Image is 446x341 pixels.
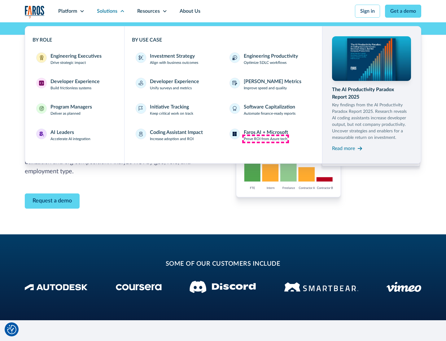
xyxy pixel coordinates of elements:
[33,125,117,145] a: AI LeadersAI LeadersAccelerate AI integration
[33,49,117,69] a: Engineering ExecutivesEngineering ExecutivesDrive strategic impact
[137,7,160,15] div: Resources
[39,55,44,60] img: Engineering Executives
[33,100,117,120] a: Program ManagersProgram ManagersDeliver as planned
[150,78,199,85] div: Developer Experience
[39,131,44,136] img: AI Leaders
[39,81,44,86] img: Developer Experience
[132,36,315,44] div: BY USE CASE
[150,111,193,116] p: Keep critical work on track
[132,74,221,95] a: Developer ExperienceUnify surveys and metrics
[25,193,80,209] a: Contact Modal
[33,74,117,95] a: Developer ExperienceDeveloper ExperienceBuild frictionless systems
[50,52,102,60] div: Engineering Executives
[150,136,194,142] p: Increase adoption and ROI
[226,74,315,95] a: [PERSON_NAME] MetricsImprove speed and quality
[39,106,44,111] img: Program Managers
[132,49,221,69] a: Investment StrategyAlign with business outcomes
[226,100,315,120] a: Software CapitalizationAutomate finance-ready reports
[226,49,315,69] a: Engineering ProductivityOptimize SDLC workflows
[332,145,355,152] div: Read more
[132,125,221,145] a: Coding Assistant ImpactIncrease adoption and ROI
[25,284,88,290] img: Autodesk Logo
[226,125,315,145] a: Faros AI + MicrosoftProve ROI from Azure tech
[58,7,77,15] div: Platform
[25,6,45,18] a: home
[7,325,16,334] button: Cookie Settings
[385,5,421,18] a: Get a demo
[25,22,421,164] nav: Solutions
[386,282,421,292] img: Vimeo logo
[97,7,117,15] div: Solutions
[50,85,91,91] p: Build frictionless systems
[74,259,372,268] h2: some of our customers include
[50,78,100,85] div: Developer Experience
[284,281,358,293] img: Smartbear Logo
[244,111,295,116] p: Automate finance-ready reports
[33,36,117,44] div: BY ROLE
[150,129,203,136] div: Coding Assistant Impact
[50,103,92,111] div: Program Managers
[7,325,16,334] img: Revisit consent button
[116,284,162,290] img: Coursera Logo
[150,60,198,65] p: Align with business outcomes
[132,100,221,120] a: Initiative TrackingKeep critical work on track
[244,129,288,136] div: Faros AI + Microsoft
[244,60,286,65] p: Optimize SDLC workflows
[50,111,81,116] p: Deliver as planned
[190,281,256,293] img: Discord logo
[332,102,411,141] p: Key findings from the AI Productivity Paradox Report 2025. Research reveals AI coding assistants ...
[150,103,189,111] div: Initiative Tracking
[50,129,74,136] div: AI Leaders
[332,36,411,153] a: The AI Productivity Paradox Report 2025Key findings from the AI Productivity Paradox Report 2025....
[150,52,195,60] div: Investment Strategy
[50,136,90,142] p: Accelerate AI integration
[50,60,86,65] p: Drive strategic impact
[25,6,45,18] img: Logo of the analytics and reporting company Faros.
[244,78,301,85] div: [PERSON_NAME] Metrics
[150,85,192,91] p: Unify surveys and metrics
[244,103,295,111] div: Software Capitalization
[244,52,298,60] div: Engineering Productivity
[355,5,380,18] a: Sign in
[244,136,287,142] p: Prove ROI from Azure tech
[332,86,411,101] div: The AI Productivity Paradox Report 2025
[244,85,287,91] p: Improve speed and quality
